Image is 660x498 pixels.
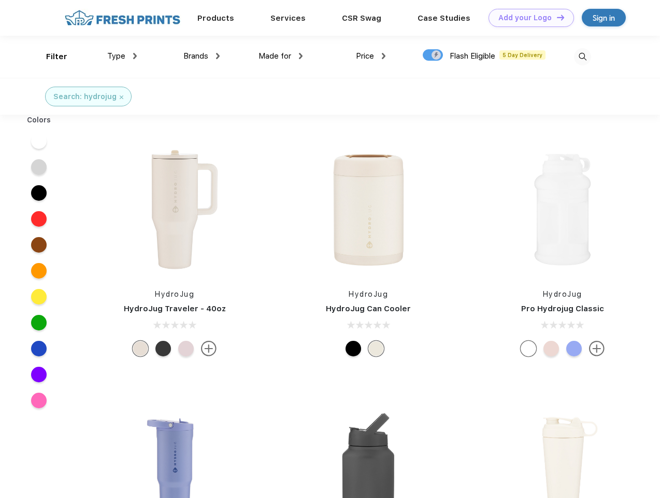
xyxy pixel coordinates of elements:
div: Cream [368,341,384,356]
div: Black [155,341,171,356]
a: Pro Hydrojug Classic [521,304,604,313]
img: fo%20logo%202.webp [62,9,183,27]
div: White [521,341,536,356]
a: HydroJug [349,290,388,298]
img: dropdown.png [299,53,303,59]
div: Sign in [593,12,615,24]
a: HydroJug Can Cooler [326,304,411,313]
img: func=resize&h=266 [299,141,437,279]
div: Filter [46,51,67,63]
span: Brands [183,51,208,61]
a: HydroJug [543,290,582,298]
span: 5 Day Delivery [499,50,546,60]
img: filter_cancel.svg [120,95,123,99]
div: Pink Sand [178,341,194,356]
span: Type [107,51,125,61]
img: dropdown.png [133,53,137,59]
div: Search: hydrojug [53,91,117,102]
img: desktop_search.svg [574,48,591,65]
a: Sign in [582,9,626,26]
img: more.svg [589,341,605,356]
div: Hyper Blue [566,341,582,356]
img: func=resize&h=266 [106,141,243,279]
span: Price [356,51,374,61]
img: dropdown.png [382,53,385,59]
a: HydroJug Traveler - 40oz [124,304,226,313]
span: Flash Eligible [450,51,495,61]
div: Cream [133,341,148,356]
div: Colors [19,115,59,126]
div: Add your Logo [498,13,552,22]
span: Made for [259,51,291,61]
img: dropdown.png [216,53,220,59]
div: Black [346,341,361,356]
img: more.svg [201,341,217,356]
a: HydroJug [155,290,194,298]
a: Products [197,13,234,23]
div: Pink Sand [543,341,559,356]
img: func=resize&h=266 [494,141,632,279]
img: DT [557,15,564,20]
